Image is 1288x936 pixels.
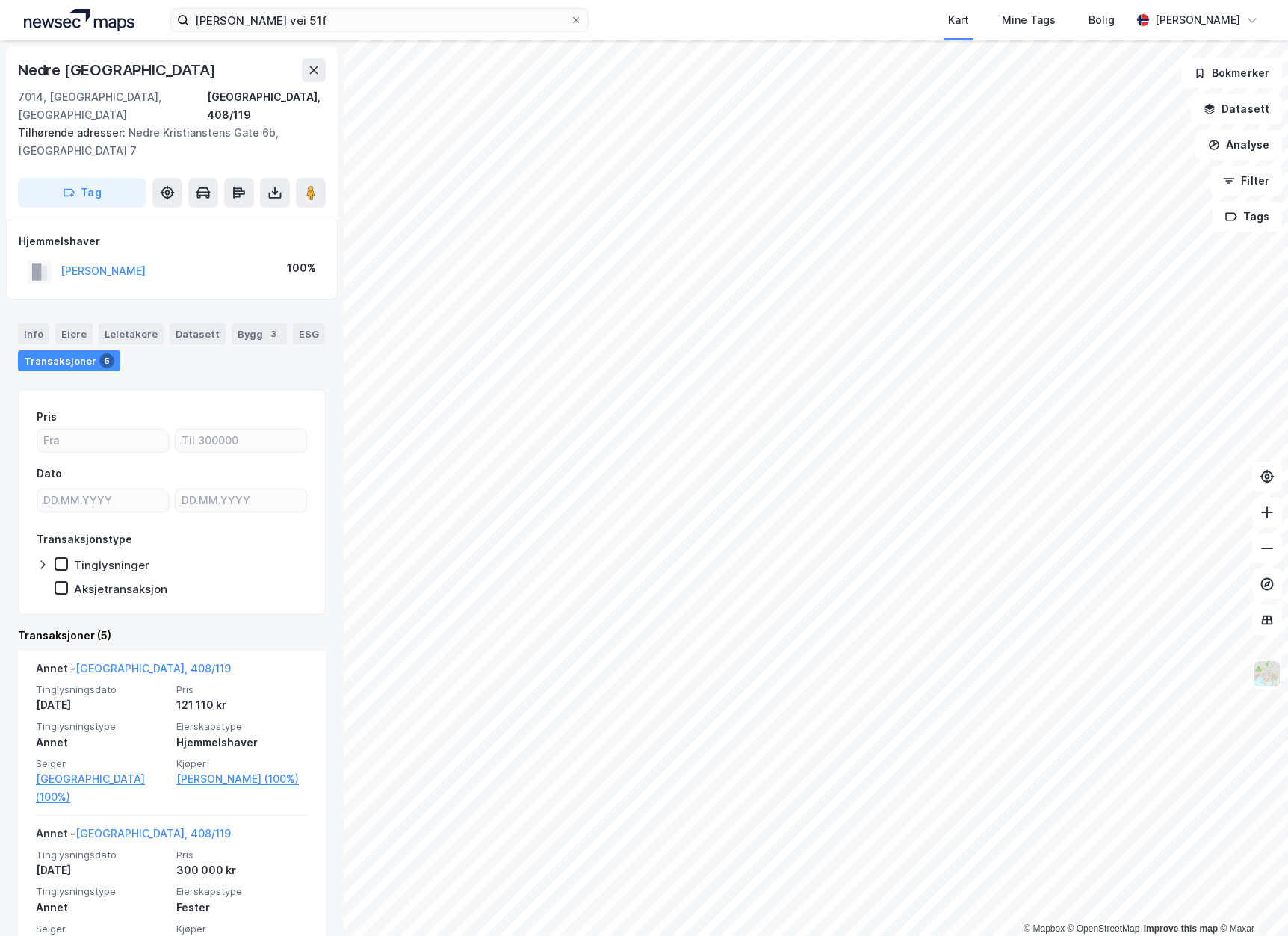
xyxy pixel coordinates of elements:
[293,323,325,344] div: ESG
[75,827,231,840] a: [GEOGRAPHIC_DATA], 408/119
[1002,11,1056,29] div: Mine Tags
[1210,166,1282,196] button: Filter
[948,11,969,29] div: Kart
[37,465,62,483] div: Dato
[18,350,120,371] div: Transaksjoner
[287,259,316,277] div: 100%
[176,861,308,879] div: 300 000 kr
[1213,864,1288,936] iframe: Chat Widget
[36,770,167,806] a: [GEOGRAPHIC_DATA] (100%)
[36,757,167,770] span: Selger
[1253,660,1281,688] img: Z
[266,326,281,341] div: 3
[176,770,308,788] a: [PERSON_NAME] (100%)
[37,530,132,548] div: Transaksjonstype
[18,627,326,645] div: Transaksjoner (5)
[170,323,226,344] div: Datasett
[176,430,306,452] input: Til 300000
[207,88,326,124] div: [GEOGRAPHIC_DATA], 408/119
[232,323,287,344] div: Bygg
[99,353,114,368] div: 5
[74,558,149,572] div: Tinglysninger
[176,885,308,898] span: Eierskapstype
[36,684,167,696] span: Tinglysningsdato
[75,662,231,675] a: [GEOGRAPHIC_DATA], 408/119
[1155,11,1240,29] div: [PERSON_NAME]
[176,757,308,770] span: Kjøper
[55,323,93,344] div: Eiere
[36,825,231,849] div: Annet -
[1181,58,1282,88] button: Bokmerker
[1213,202,1282,232] button: Tags
[176,684,308,696] span: Pris
[36,923,167,935] span: Selger
[18,323,49,344] div: Info
[176,923,308,935] span: Kjøper
[36,720,167,733] span: Tinglysningstype
[18,58,218,82] div: Nedre [GEOGRAPHIC_DATA]
[1089,11,1115,29] div: Bolig
[176,696,308,714] div: 121 110 kr
[36,885,167,898] span: Tinglysningstype
[1213,864,1288,936] div: Kontrollprogram for chat
[24,9,134,31] img: logo.a4113a55bc3d86da70a041830d287a7e.svg
[18,178,146,208] button: Tag
[36,660,231,684] div: Annet -
[176,849,308,861] span: Pris
[36,849,167,861] span: Tinglysningsdato
[37,489,168,512] input: DD.MM.YYYY
[36,861,167,879] div: [DATE]
[1195,130,1282,160] button: Analyse
[99,323,164,344] div: Leietakere
[1068,923,1140,934] a: OpenStreetMap
[36,696,167,714] div: [DATE]
[18,88,207,124] div: 7014, [GEOGRAPHIC_DATA], [GEOGRAPHIC_DATA]
[74,582,167,596] div: Aksjetransaksjon
[1144,923,1218,934] a: Improve this map
[176,899,308,917] div: Fester
[176,720,308,733] span: Eierskapstype
[176,734,308,751] div: Hjemmelshaver
[19,232,325,250] div: Hjemmelshaver
[37,430,168,452] input: Fra
[37,408,57,426] div: Pris
[1191,94,1282,124] button: Datasett
[176,489,306,512] input: DD.MM.YYYY
[36,899,167,917] div: Annet
[1024,923,1065,934] a: Mapbox
[189,9,570,31] input: Søk på adresse, matrikkel, gårdeiere, leietakere eller personer
[18,124,314,160] div: Nedre Kristianstens Gate 6b, [GEOGRAPHIC_DATA] 7
[36,734,167,751] div: Annet
[18,126,129,139] span: Tilhørende adresser:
